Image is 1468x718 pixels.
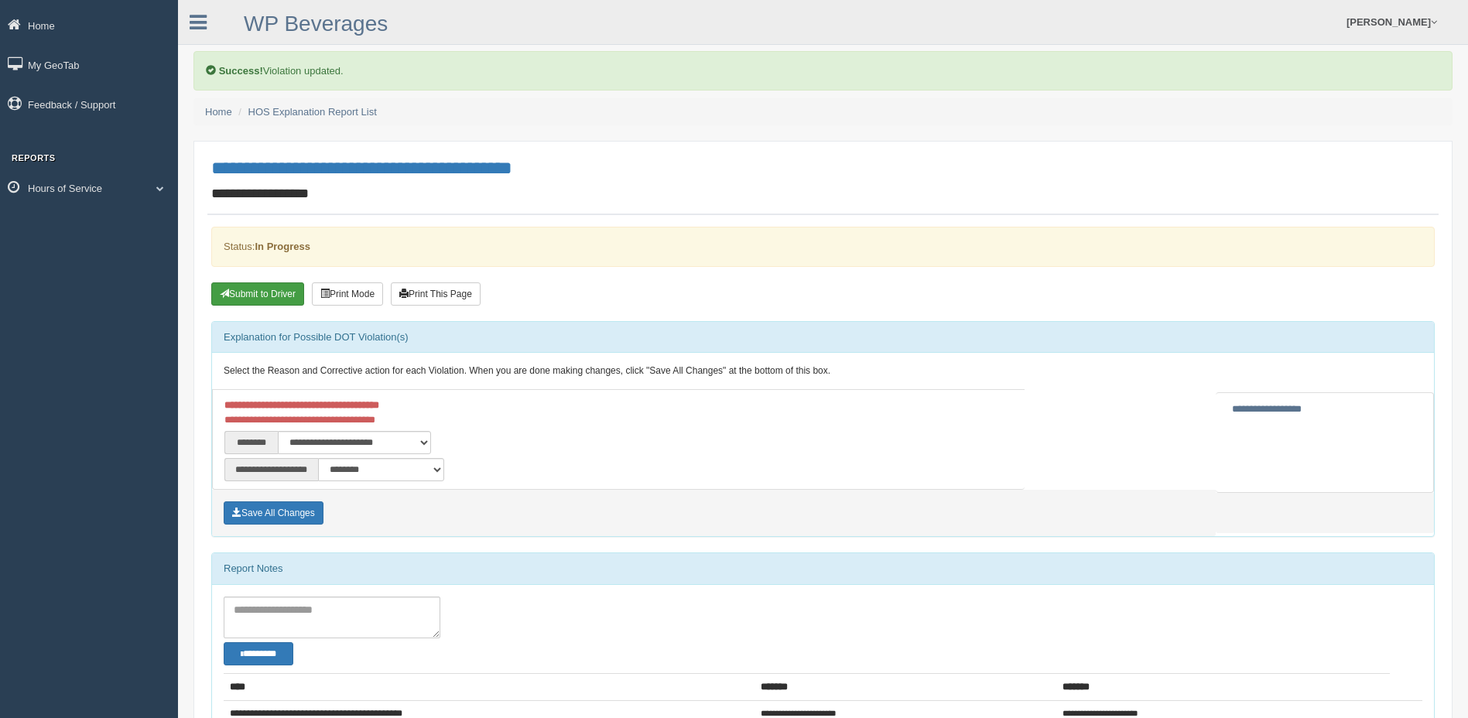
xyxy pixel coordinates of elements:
b: Success! [219,65,263,77]
a: WP Beverages [244,12,388,36]
div: Status: [211,227,1435,266]
div: Violation updated. [193,51,1453,91]
div: Report Notes [212,553,1434,584]
button: Print Mode [312,282,383,306]
button: Save [224,501,323,525]
button: Print This Page [391,282,481,306]
a: HOS Explanation Report List [248,106,377,118]
a: Home [205,106,232,118]
button: Submit To Driver [211,282,304,306]
div: Explanation for Possible DOT Violation(s) [212,322,1434,353]
div: Select the Reason and Corrective action for each Violation. When you are done making changes, cli... [212,353,1434,390]
button: Change Filter Options [224,642,293,665]
strong: In Progress [255,241,310,252]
